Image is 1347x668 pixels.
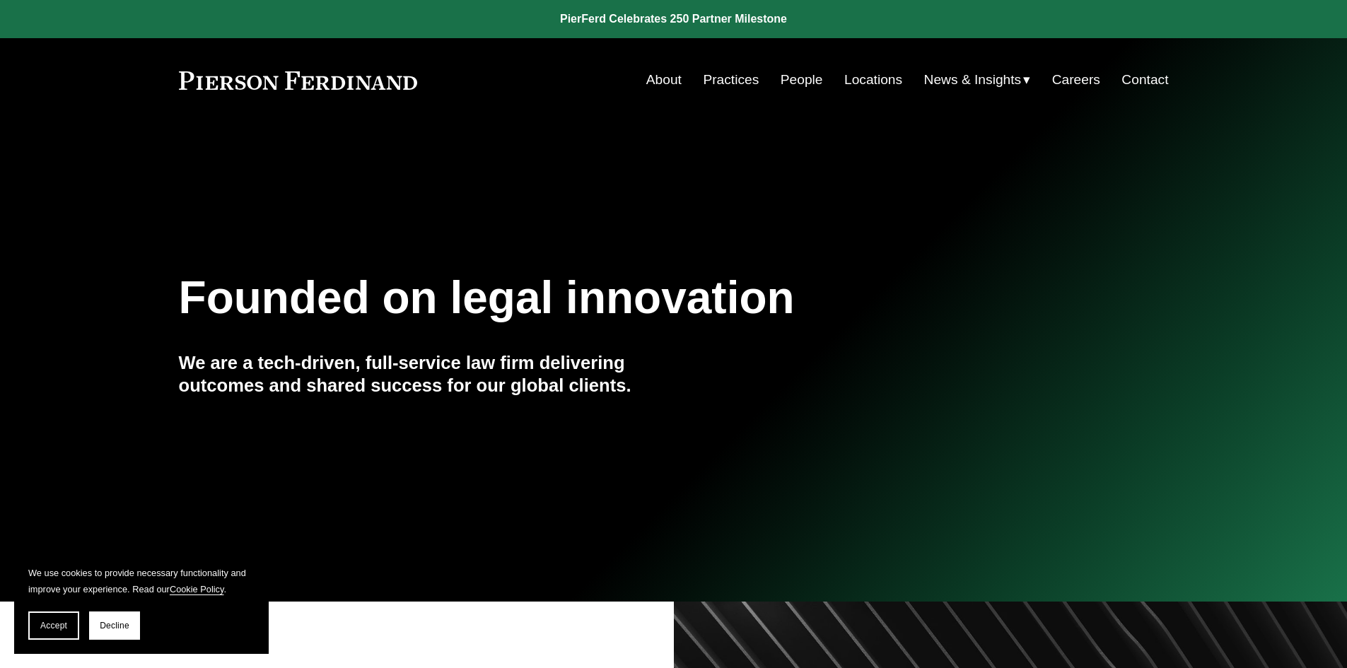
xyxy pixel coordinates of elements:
[179,272,1004,324] h1: Founded on legal innovation
[179,351,674,397] h4: We are a tech-driven, full-service law firm delivering outcomes and shared success for our global...
[170,584,224,594] a: Cookie Policy
[14,551,269,654] section: Cookie banner
[100,621,129,631] span: Decline
[924,68,1022,93] span: News & Insights
[781,66,823,93] a: People
[40,621,67,631] span: Accept
[646,66,682,93] a: About
[89,611,140,640] button: Decline
[1052,66,1100,93] a: Careers
[924,66,1031,93] a: folder dropdown
[844,66,902,93] a: Locations
[28,565,255,597] p: We use cookies to provide necessary functionality and improve your experience. Read our .
[703,66,759,93] a: Practices
[28,611,79,640] button: Accept
[1121,66,1168,93] a: Contact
